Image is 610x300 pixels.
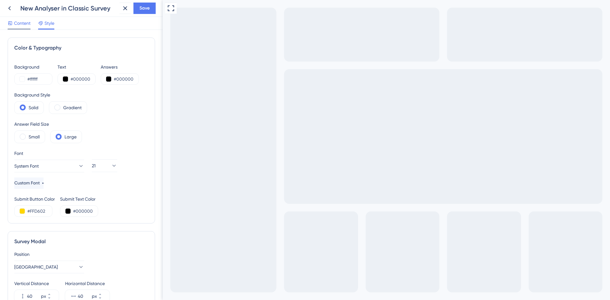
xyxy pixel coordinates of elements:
button: px [98,290,110,296]
div: px [92,292,97,300]
div: On a scale of 1 to 5, how satisfied are you with the New Analyser experience? [8,17,150,37]
button: Rate 4 [93,42,118,54]
div: Very Dissatisfied [8,58,42,63]
label: Large [64,133,77,141]
div: Submit Button Color [14,195,55,203]
label: Solid [29,104,38,111]
div: Horizontal Distance [65,280,110,287]
button: Rate 1 [9,42,34,54]
span: Style [44,19,54,27]
button: 21 [92,159,117,172]
div: Submit Text Color [60,195,98,203]
span: [GEOGRAPHIC_DATA] [14,263,58,271]
span: Content [14,19,30,27]
span: 21 [92,162,96,170]
button: Save [133,3,156,14]
input: px [78,292,91,300]
div: Answer Field Size [14,120,82,128]
div: Background Style [14,91,87,99]
input: px [27,292,40,300]
div: Text [58,63,96,71]
div: Number rating from 1 to 5 [8,42,147,54]
label: Gradient [63,104,82,111]
div: Position [14,250,148,258]
div: Answers [101,63,139,71]
div: Survey Modal [14,238,148,245]
button: Rate 3 [65,42,90,54]
button: Rate 2 [37,42,62,54]
div: Background [14,63,52,71]
div: px [41,292,46,300]
div: Extremely satisfied [108,58,147,63]
div: Close survey [142,5,150,13]
span: Question 1 / 2 [72,5,82,13]
div: Vertical Distance [14,280,59,287]
button: Rate 5 [121,42,146,54]
div: New Analyser in Classic Survey [20,4,117,13]
button: px [47,290,59,296]
button: System Font [14,160,84,172]
span: Save [139,4,150,12]
div: Color & Typography [14,44,148,52]
div: Font [14,150,84,157]
button: [GEOGRAPHIC_DATA] [14,261,84,273]
label: Small [29,133,40,141]
span: Custom Font [14,179,40,187]
span: System Font [14,162,39,170]
button: Custom Font [14,177,44,189]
